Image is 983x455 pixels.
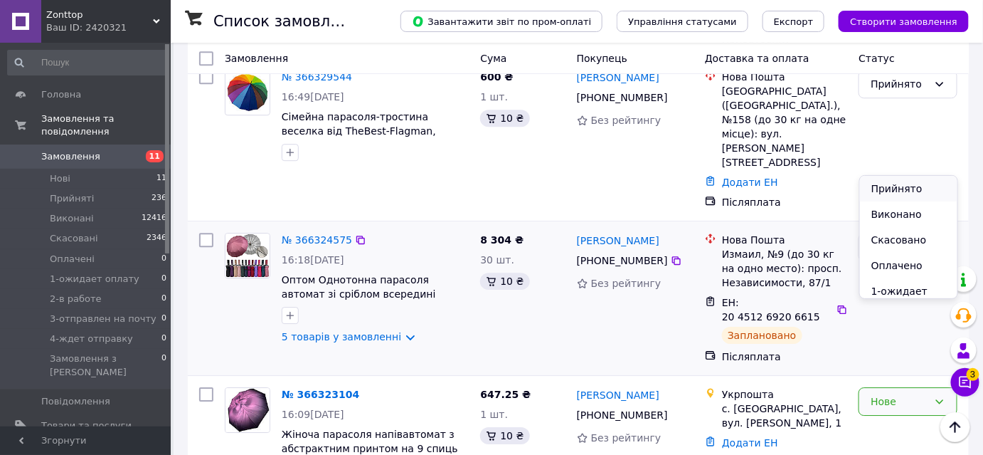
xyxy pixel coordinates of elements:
span: 2-в работе [50,293,102,305]
span: 0 [161,273,166,286]
a: 5 товарів у замовленні [282,331,401,342]
h1: Список замовлень [213,13,358,30]
a: [PERSON_NAME] [577,234,659,248]
input: Пошук [7,50,168,75]
div: [PHONE_NUMBER] [574,88,671,108]
div: [PHONE_NUMBER] [574,405,671,425]
div: 10 ₴ [480,273,529,290]
span: Повідомлення [41,395,110,408]
div: [PHONE_NUMBER] [574,251,671,271]
li: Скасовано [860,227,957,253]
span: 2346 [147,232,166,245]
span: 1 шт. [480,409,508,420]
li: Оплачено [860,253,957,278]
span: 12416 [142,212,166,225]
a: № 366323104 [282,389,359,400]
span: Скасовані [50,232,98,245]
a: Фото товару [225,233,270,278]
span: 16:49[DATE] [282,91,344,103]
span: 3-отправлен на почту [50,313,156,325]
span: Експорт [774,16,814,27]
li: 1-ожидает оплату [860,278,957,318]
div: 10 ₴ [480,110,529,127]
span: 0 [161,313,166,325]
span: 1 шт. [480,91,508,103]
div: с. [GEOGRAPHIC_DATA], вул. [PERSON_NAME], 1 [722,402,847,430]
div: Нове [871,394,928,409]
button: Створити замовлення [839,11,969,32]
span: ЕН: 20 4512 6920 6615 [722,297,820,323]
div: Заплановано [722,327,802,344]
li: Виконано [860,202,957,227]
span: Замовлення з [PERSON_NAME] [50,352,161,378]
span: Покупець [577,53,627,64]
span: Замовлення [225,53,288,64]
a: № 366329544 [282,71,352,83]
span: 8 304 ₴ [480,234,524,246]
span: Доставка та оплата [705,53,809,64]
a: Додати ЕН [722,177,778,188]
span: Товари та послуги [41,419,132,432]
span: 647.25 ₴ [480,389,531,400]
span: Завантажити звіт по пром-оплаті [412,15,591,28]
a: Оптом Однотонна парасоля автомат зі сріблом всередині купола на 16 подвійних спиць від Toprain, 4016 [282,274,460,328]
span: 11 [146,150,164,162]
span: Замовлення [41,150,100,163]
div: Измаил, №9 (до 30 кг на одно место): просп. Независимости, 87/1 [722,247,847,290]
a: Фото товару [225,387,270,433]
div: Нова Пошта [722,70,847,84]
span: Прийняті [50,192,94,205]
span: 4-ждет отправку [50,333,133,345]
a: [PERSON_NAME] [577,388,659,402]
div: Післяплата [722,195,847,209]
a: № 366324575 [282,234,352,246]
div: Укрпошта [722,387,847,402]
span: 30 шт. [480,254,514,266]
span: 0 [161,333,166,345]
span: Статус [859,53,895,64]
div: Нова Пошта [722,233,847,247]
span: Управління статусами [628,16,737,27]
span: 16:09[DATE] [282,409,344,420]
li: Прийнято [860,176,957,202]
button: Управління статусами [617,11,748,32]
span: Без рейтингу [591,115,661,126]
span: Створити замовлення [850,16,957,27]
a: [PERSON_NAME] [577,70,659,85]
span: 0 [161,253,166,266]
img: Фото товару [225,72,270,113]
span: 0 [161,293,166,305]
div: [GEOGRAPHIC_DATA] ([GEOGRAPHIC_DATA].), №158 (до 30 кг на одне місце): вул. [PERSON_NAME][STREET_... [722,84,847,169]
div: Ваш ID: 2420321 [46,21,171,34]
span: Головна [41,88,81,101]
a: Фото товару [225,70,270,115]
button: Завантажити звіт по пром-оплаті [400,11,602,32]
span: 0 [161,352,166,378]
span: 16:18[DATE] [282,254,344,266]
span: 1-ожидает оплату [50,273,139,286]
div: Прийнято [871,76,928,92]
span: Виконані [50,212,94,225]
div: Післяплата [722,350,847,364]
span: Без рейтингу [591,432,661,444]
button: Наверх [940,412,970,442]
a: Створити замовлення [824,15,969,26]
span: 3 [967,364,979,377]
img: Фото товару [225,388,270,432]
a: Сімейна парасоля-тростина веселка від TheBest-Flagman, унісекс, 08052-1 [282,111,436,151]
span: Zonttop [46,9,153,21]
div: 10 ₴ [480,427,529,444]
a: Додати ЕН [722,437,778,449]
button: Чат з покупцем3 [951,368,979,397]
span: 11 [156,172,166,185]
span: 600 ₴ [480,71,513,83]
span: Оплачені [50,253,95,266]
span: 236 [152,192,166,205]
span: Cума [480,53,506,64]
span: Без рейтингу [591,278,661,289]
img: Фото товару [225,234,270,278]
span: Замовлення та повідомлення [41,113,171,138]
span: Нові [50,172,70,185]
